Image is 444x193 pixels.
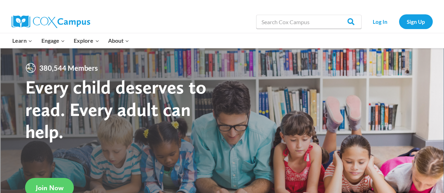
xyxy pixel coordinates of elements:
[41,36,65,45] span: Engage
[365,14,396,29] a: Log In
[12,36,32,45] span: Learn
[399,14,433,29] a: Sign Up
[74,36,99,45] span: Explore
[108,36,129,45] span: About
[365,14,433,29] nav: Secondary Navigation
[8,33,134,48] nav: Primary Navigation
[256,15,362,29] input: Search Cox Campus
[12,15,90,28] img: Cox Campus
